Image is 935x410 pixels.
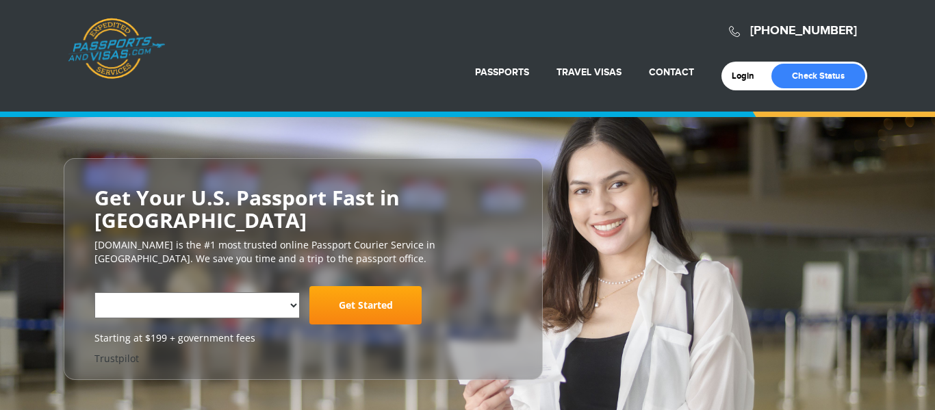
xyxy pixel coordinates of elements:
a: Contact [649,66,694,78]
a: Check Status [771,64,865,88]
a: Passports [475,66,529,78]
a: Passports & [DOMAIN_NAME] [68,18,165,79]
a: Login [732,71,764,81]
a: Travel Visas [556,66,622,78]
p: [DOMAIN_NAME] is the #1 most trusted online Passport Courier Service in [GEOGRAPHIC_DATA]. We sav... [94,238,512,266]
span: Starting at $199 + government fees [94,331,512,345]
h2: Get Your U.S. Passport Fast in [GEOGRAPHIC_DATA] [94,186,512,231]
a: [PHONE_NUMBER] [750,23,857,38]
a: Get Started [309,286,422,324]
a: Trustpilot [94,352,139,365]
